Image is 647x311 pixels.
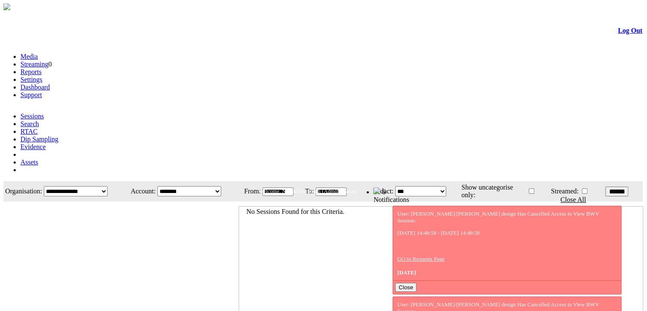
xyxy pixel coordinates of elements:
div: User: [PERSON_NAME]/[PERSON_NAME] design Has Cancelled Access to View BWV Session: [397,210,617,276]
span: [DATE] [397,269,416,276]
td: Organisation: [4,182,43,201]
a: Reports [20,68,42,75]
a: GO to Requests Page [397,256,445,262]
a: Settings [20,76,43,83]
a: Log Out [618,27,642,34]
span: 0 [48,60,52,68]
a: Media [20,53,38,60]
a: Sessions [20,112,44,120]
div: Notifications [373,196,626,204]
img: arrow-3.png [3,3,10,10]
a: Evidence [20,143,46,150]
img: bell25.png [373,187,380,194]
td: From: [239,182,261,201]
a: Streaming [20,60,48,68]
a: Close All [560,196,586,203]
td: Account: [124,182,156,201]
p: [DATE] 14:48:58 - [DATE] 14:48:58 [397,230,617,236]
span: 6 [382,188,385,196]
a: Dip Sampling [20,135,58,143]
a: Support [20,91,42,98]
span: Welcome, Nav Alchi design (Administrator) [259,188,356,194]
a: Assets [20,158,38,166]
a: Search [20,120,39,127]
a: Dashboard [20,84,50,91]
a: RTAC [20,128,37,135]
span: No Sessions Found for this Criteria. [246,208,344,215]
button: Close [395,283,416,292]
